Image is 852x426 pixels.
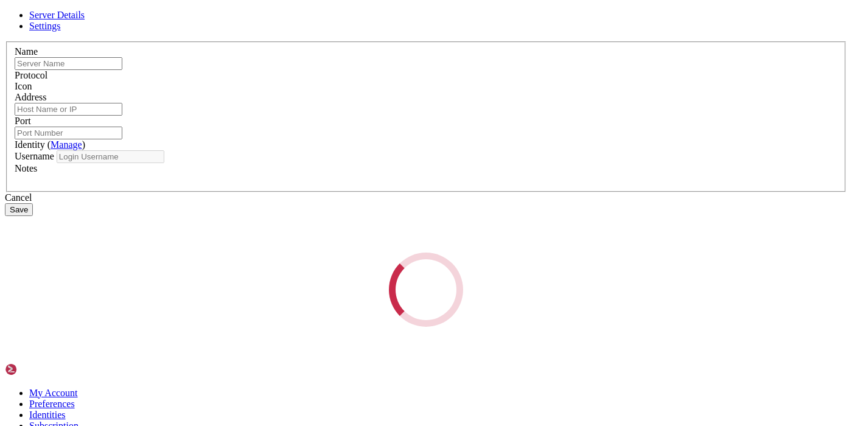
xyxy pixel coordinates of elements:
[15,127,122,139] input: Port Number
[29,399,75,409] a: Preferences
[51,139,82,150] a: Manage
[29,410,66,420] a: Identities
[29,21,61,31] a: Settings
[15,103,122,116] input: Host Name or IP
[15,70,47,80] label: Protocol
[15,163,37,173] label: Notes
[15,92,46,102] label: Address
[389,253,463,327] div: Loading...
[15,57,122,70] input: Server Name
[47,139,85,150] span: ( )
[5,363,75,375] img: Shellngn
[5,203,33,216] button: Save
[15,139,85,150] label: Identity
[57,150,164,163] input: Login Username
[15,116,31,126] label: Port
[29,388,78,398] a: My Account
[5,192,847,203] div: Cancel
[15,81,32,91] label: Icon
[15,151,54,161] label: Username
[29,10,85,20] a: Server Details
[15,46,38,57] label: Name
